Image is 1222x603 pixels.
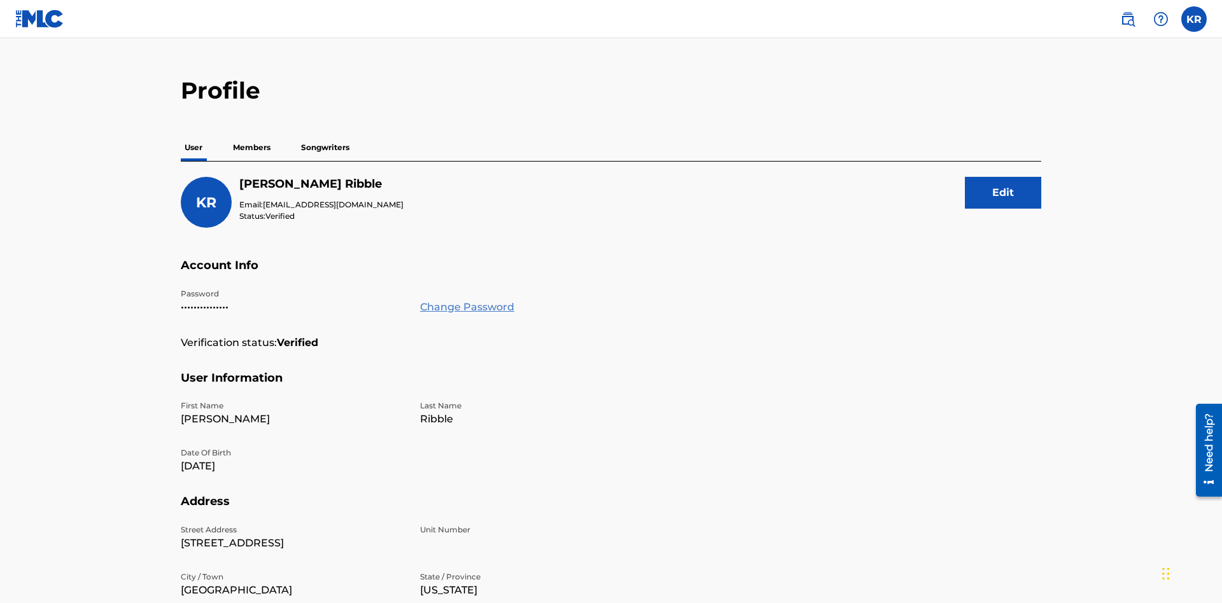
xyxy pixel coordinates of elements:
[15,10,64,28] img: MLC Logo
[1162,555,1170,593] div: Drag
[181,335,277,350] p: Verification status:
[181,258,1041,288] h5: Account Info
[181,536,405,551] p: [STREET_ADDRESS]
[181,412,405,427] p: [PERSON_NAME]
[297,134,353,161] p: Songwriters
[277,335,318,350] strong: Verified
[1181,6,1207,32] div: User Menu
[1115,6,1141,32] a: Public Search
[181,400,405,412] p: First Name
[181,494,1041,524] h5: Address
[263,200,404,209] span: [EMAIL_ADDRESS][DOMAIN_NAME]
[420,524,644,536] p: Unit Number
[196,194,216,211] span: KR
[265,211,295,221] span: Verified
[239,211,404,222] p: Status:
[420,583,644,598] p: [US_STATE]
[181,571,405,583] p: City / Town
[1120,11,1135,27] img: search
[181,524,405,536] p: Street Address
[229,134,274,161] p: Members
[1153,11,1169,27] img: help
[181,134,206,161] p: User
[420,300,514,315] a: Change Password
[181,76,1041,105] h2: Profile
[181,288,405,300] p: Password
[420,571,644,583] p: State / Province
[239,177,404,191] h5: Krystal Ribble
[1158,542,1222,603] iframe: Chat Widget
[181,447,405,459] p: Date Of Birth
[1186,399,1222,503] iframe: Resource Center
[1148,6,1174,32] div: Help
[965,177,1041,209] button: Edit
[181,583,405,598] p: [GEOGRAPHIC_DATA]
[420,400,644,412] p: Last Name
[239,199,404,211] p: Email:
[181,300,405,315] p: •••••••••••••••
[181,371,1041,401] h5: User Information
[420,412,644,427] p: Ribble
[181,459,405,474] p: [DATE]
